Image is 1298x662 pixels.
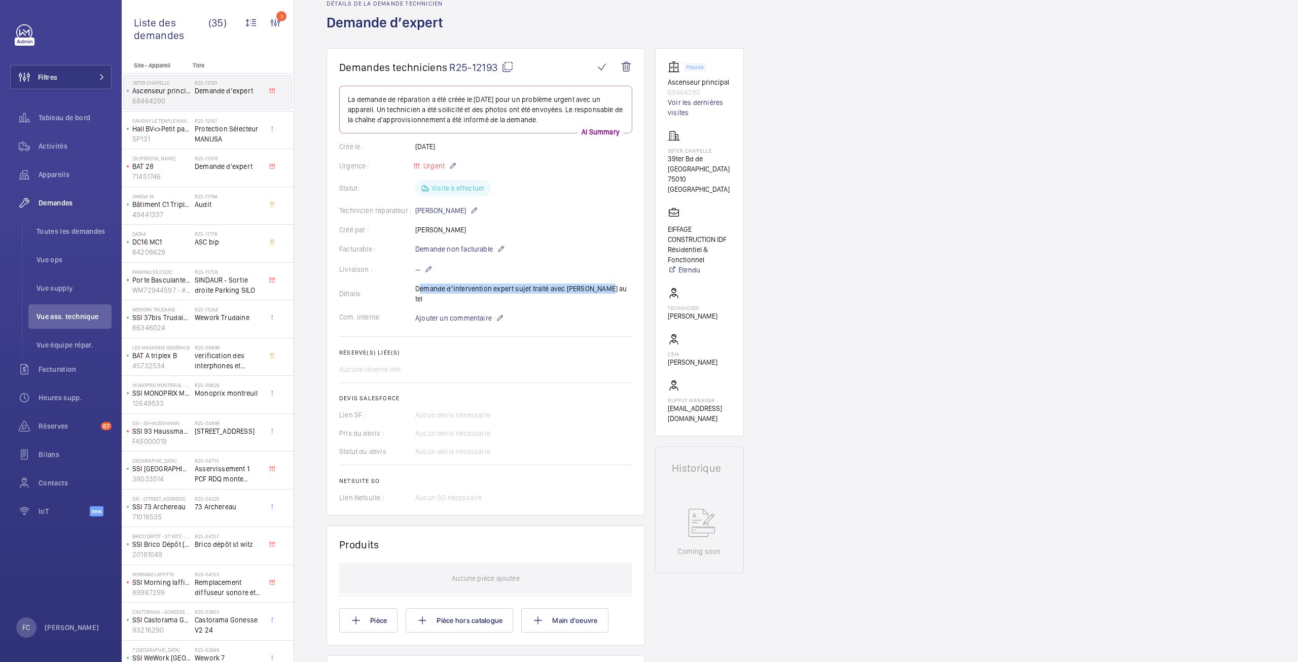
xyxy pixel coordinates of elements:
span: Vue ops [37,255,112,265]
p: FC [22,622,30,633]
p: [PERSON_NAME] [668,357,717,367]
h2: R25-11778 [195,231,262,237]
h2: R25-12193 [195,80,262,86]
p: 39ter Chapelle [668,148,731,154]
span: Tableau de bord [39,113,112,123]
span: ASC bip [195,237,262,247]
span: Facturation [39,364,112,374]
p: Ascenseur principal [132,86,191,96]
span: 73 Archereau [195,502,262,512]
button: Pièce [339,608,398,633]
p: 45732534 [132,361,191,371]
p: Technicien [668,305,717,311]
p: 38033514 [132,474,191,484]
p: 5P131 [132,134,191,144]
p: MONOPRIX MONTREUIL - 522 [132,382,191,388]
span: Vue équipe répar. [37,340,112,350]
p: 12649533 [132,398,191,408]
p: 64208629 [132,247,191,257]
p: SSI 73 Archereau [132,502,191,512]
span: Toutes les demandes [37,226,112,236]
span: Brico dépôt st witz [195,539,262,549]
p: BAT A triplex B [132,351,191,361]
button: Pièce hors catalogue [406,608,513,633]
h2: R25-04713 [195,458,262,464]
p: DATA4 [132,231,191,237]
span: Contacts [39,478,112,488]
p: 39ter Chapelle [132,80,191,86]
span: SINDAUR - Sortie droite Parking SILO [195,275,262,295]
h2: R25-04896 [195,420,262,426]
h2: R25-04153 [195,571,262,577]
p: 28 [PERSON_NAME] [132,155,191,161]
span: Audit [195,199,262,210]
p: Site - Appareil [122,62,189,69]
span: Castorama Gonesse V2 24 [195,615,262,635]
span: Liste des demandes [134,16,208,42]
p: SSI [GEOGRAPHIC_DATA] [132,464,191,474]
p: SSI MONOPRIX MONTREUIL [132,388,191,398]
p: SSI 93 Haussmann [132,426,191,436]
h2: R25-06829 [195,382,262,388]
p: [GEOGRAPHIC_DATA] [132,458,191,464]
h2: R25-04157 [195,533,262,539]
p: Castorama - GONESSE - 1420 [132,609,191,615]
span: Wework Trudaine [195,312,262,323]
span: Activités [39,141,112,151]
h2: Netsuite SO [339,477,632,484]
p: [PERSON_NAME] [45,622,99,633]
p: Brico Dépôt - ST WITZ - 1776 [132,533,191,539]
h1: Historique [672,463,727,473]
p: [EMAIL_ADDRESS][DOMAIN_NAME] [668,403,731,424]
span: [STREET_ADDRESS] [195,426,262,436]
p: 66346024 [132,323,191,333]
p: Titre [193,62,260,69]
span: verification des interphones et liaisons [195,351,262,371]
p: SSI Brico Dépôt [DEMOGRAPHIC_DATA] [132,539,191,549]
p: Bâtiment C1 Triplex C [132,199,191,210]
p: Les Magasins Généraux [132,344,191,351]
h2: R25-11758 [195,269,262,275]
p: 68464290 [668,87,731,97]
h2: R25-12141 [195,118,262,124]
img: elevator.svg [668,61,684,73]
p: 71451746 [132,171,191,182]
p: Supply manager [668,397,731,403]
p: OMEGA 16 [132,193,191,199]
p: Paused [687,65,704,69]
span: Demande d’expert [195,86,262,96]
p: SSI Castorama Gonesse [132,615,191,625]
span: Vue supply [37,283,112,293]
span: Urgent [421,162,445,170]
p: WeWork Trudaine [132,306,191,312]
span: R25-12193 [449,61,514,74]
p: DC16 MC1 [132,237,191,247]
p: BAT 28 [132,161,191,171]
span: Vue ass. technique [37,311,112,322]
span: Réserves [39,421,97,431]
p: Morning Laffitte [132,571,191,577]
h2: R25-11244 [195,306,262,312]
span: Demandes [39,198,112,208]
span: 67 [101,422,112,430]
p: SSI 37bis Trudaine [132,312,191,323]
span: IoT [39,506,90,516]
button: Filtres [10,65,112,89]
span: Heures supp. [39,393,112,403]
p: SAVIGNY LE TEMPLE NANDY [132,118,191,124]
p: FAS000019 [132,436,191,446]
p: 68464290 [132,96,191,106]
p: [PERSON_NAME] [415,204,478,217]
span: Filtres [38,72,57,82]
h2: R25-12108 [195,155,262,161]
span: Ajouter un commentaire [415,313,492,323]
p: [PERSON_NAME] [668,311,717,321]
p: 93216290 [132,625,191,635]
h2: R25-08896 [195,344,262,351]
p: SIS - [STREET_ADDRESS] [132,496,191,502]
p: SSI Morning laffitte [132,577,191,587]
p: Aucune pièce ajoutée [452,563,520,594]
button: Main d'oeuvre [521,608,608,633]
p: CSM [668,351,717,357]
p: EIFFAGE CONSTRUCTION IDF Résidentiel & Fonctionnel [668,224,731,265]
